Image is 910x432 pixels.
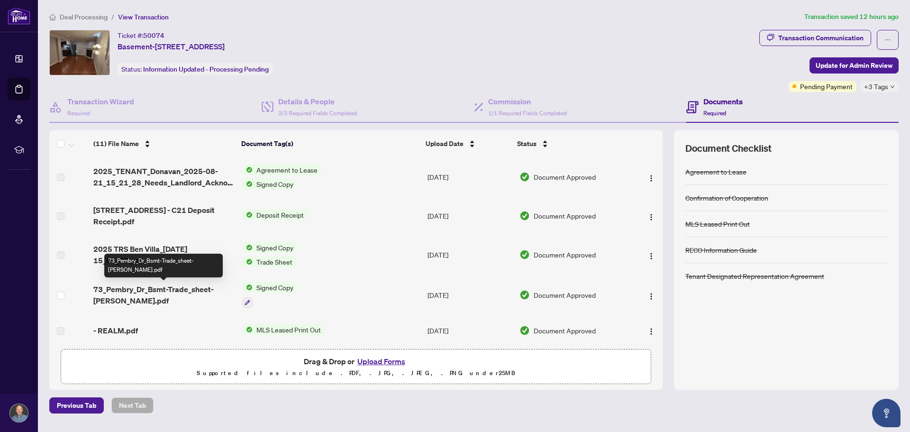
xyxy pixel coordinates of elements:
[49,397,104,414] button: Previous Tab
[237,130,422,157] th: Document Tag(s)
[253,165,321,175] span: Agreement to Lease
[49,14,56,20] span: home
[242,282,253,293] img: Status Icon
[118,63,273,75] div: Status:
[647,175,655,182] img: Logo
[644,247,659,262] button: Logo
[67,110,90,117] span: Required
[278,110,357,117] span: 3/3 Required Fields Completed
[644,208,659,223] button: Logo
[517,138,537,149] span: Status
[253,210,308,220] span: Deposit Receipt
[488,96,567,107] h4: Commission
[534,172,596,182] span: Document Approved
[242,282,297,308] button: Status IconSigned Copy
[8,7,30,25] img: logo
[104,254,223,277] div: 73_Pembry_Dr_Bsmt-Trade_sheet-[PERSON_NAME].pdf
[890,84,895,89] span: down
[424,197,516,235] td: [DATE]
[93,138,139,149] span: (11) File Name
[118,30,164,41] div: Ticket #:
[519,325,530,336] img: Document Status
[242,165,321,189] button: Status IconAgreement to LeaseStatus IconSigned Copy
[519,172,530,182] img: Document Status
[513,130,628,157] th: Status
[685,219,750,229] div: MLS Leased Print Out
[426,138,464,149] span: Upload Date
[242,179,253,189] img: Status Icon
[647,328,655,335] img: Logo
[242,324,325,335] button: Status IconMLS Leased Print Out
[143,31,164,40] span: 50074
[278,96,357,107] h4: Details & People
[685,166,746,177] div: Agreement to Lease
[810,57,899,74] button: Update for Admin Review
[864,81,888,92] span: +3 Tags
[647,293,655,300] img: Logo
[111,11,114,22] li: /
[67,368,645,379] p: Supported files include .PDF, .JPG, .JPEG, .PNG under 25 MB
[93,243,234,266] span: 2025 TRS Ben Villa_[DATE] 15_00_08.pdf
[253,179,297,189] span: Signed Copy
[242,257,253,267] img: Status Icon
[424,315,516,346] td: [DATE]
[93,165,234,188] span: 2025_TENANT_Donavan_2025-08-21_15_21_28_Needs_Landlord_Acknowledgement 1.pdf
[242,210,253,220] img: Status Icon
[647,252,655,260] img: Logo
[519,249,530,260] img: Document Status
[93,325,138,336] span: - REALM.pdf
[703,96,743,107] h4: Documents
[685,245,757,255] div: RECO Information Guide
[57,398,96,413] span: Previous Tab
[93,284,234,306] span: 73_Pembry_Dr_Bsmt-Trade_sheet-[PERSON_NAME].pdf
[253,324,325,335] span: MLS Leased Print Out
[872,399,901,427] button: Open asap
[759,30,871,46] button: Transaction Communication
[534,211,596,221] span: Document Approved
[519,290,530,300] img: Document Status
[800,81,853,92] span: Pending Payment
[242,242,300,267] button: Status IconSigned CopyStatus IconTrade Sheet
[422,130,513,157] th: Upload Date
[647,213,655,221] img: Logo
[703,110,726,117] span: Required
[644,287,659,303] button: Logo
[304,355,408,368] span: Drag & Drop or
[519,211,530,221] img: Document Status
[10,404,28,422] img: Profile Icon
[534,325,596,336] span: Document Approved
[644,169,659,184] button: Logo
[816,58,892,73] span: Update for Admin Review
[685,193,768,203] div: Confirmation of Cooperation
[60,13,108,21] span: Deal Processing
[242,210,308,220] button: Status IconDeposit Receipt
[50,30,109,75] img: IMG-E12240412_1.jpg
[253,257,296,267] span: Trade Sheet
[253,282,297,293] span: Signed Copy
[804,11,899,22] article: Transaction saved 12 hours ago
[355,355,408,368] button: Upload Forms
[118,41,225,52] span: Basement-[STREET_ADDRESS]
[118,13,169,21] span: View Transaction
[778,30,864,46] div: Transaction Communication
[242,165,253,175] img: Status Icon
[424,235,516,275] td: [DATE]
[143,65,269,74] span: Information Updated - Processing Pending
[67,96,134,107] h4: Transaction Wizard
[90,130,237,157] th: (11) File Name
[534,249,596,260] span: Document Approved
[685,271,824,281] div: Tenant Designated Representation Agreement
[424,275,516,315] td: [DATE]
[242,242,253,253] img: Status Icon
[488,110,567,117] span: 1/1 Required Fields Completed
[253,242,297,253] span: Signed Copy
[685,142,772,155] span: Document Checklist
[242,324,253,335] img: Status Icon
[884,37,891,43] span: ellipsis
[424,157,516,197] td: [DATE]
[644,323,659,338] button: Logo
[534,290,596,300] span: Document Approved
[93,204,234,227] span: [STREET_ADDRESS] - C21 Deposit Receipt.pdf
[111,397,154,414] button: Next Tab
[61,349,651,385] span: Drag & Drop orUpload FormsSupported files include .PDF, .JPG, .JPEG, .PNG under25MB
